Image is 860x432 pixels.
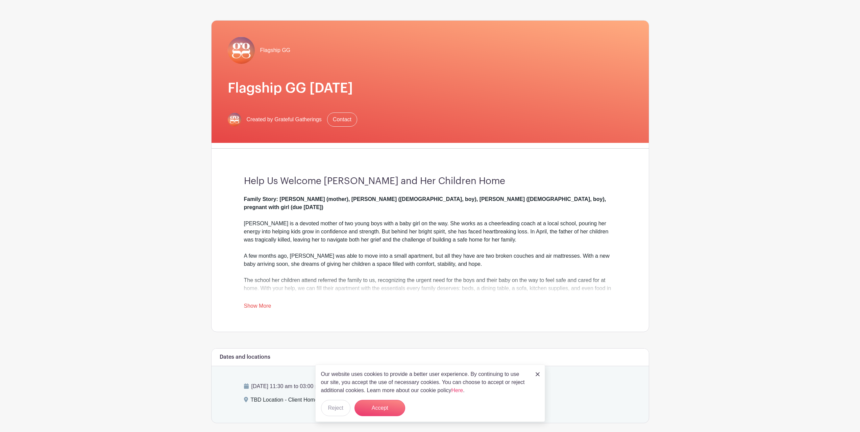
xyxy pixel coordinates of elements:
[220,354,270,360] h6: Dates and locations
[244,252,616,276] div: A few months ago, [PERSON_NAME] was able to move into a small apartment, but all they have are tw...
[536,372,540,376] img: close_button-5f87c8562297e5c2d7936805f587ecaba9071eb48480494691a3f1689db116b3.svg
[244,176,616,187] h3: Help Us Welcome [PERSON_NAME] and Her Children Home
[321,370,529,395] p: Our website uses cookies to provide a better user experience. By continuing to use our site, you ...
[244,196,606,210] strong: Family Story: [PERSON_NAME] (mother), [PERSON_NAME] ([DEMOGRAPHIC_DATA], boy), [PERSON_NAME] ([DE...
[251,396,440,407] div: TBD Location - Client Home - [GEOGRAPHIC_DATA], [GEOGRAPHIC_DATA],
[244,382,616,390] p: [DATE] 11:30 am to 03:00 pm
[228,37,255,64] img: gg-logo-planhero-final.png
[244,276,616,309] div: The school her children attend referred the family to us, recognizing the urgent need for the boy...
[260,46,291,54] span: Flagship GG
[244,195,616,252] div: [PERSON_NAME] is a devoted mother of two young boys with a baby girl on the way. She works as a c...
[247,116,322,124] span: Created by Grateful Gatherings
[451,387,463,393] a: Here
[321,400,350,416] button: Reject
[327,112,357,127] a: Contact
[228,80,633,96] h1: Flagship GG [DATE]
[228,113,241,126] img: gg-logo-planhero-final.png
[354,400,405,416] button: Accept
[244,303,271,311] a: Show More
